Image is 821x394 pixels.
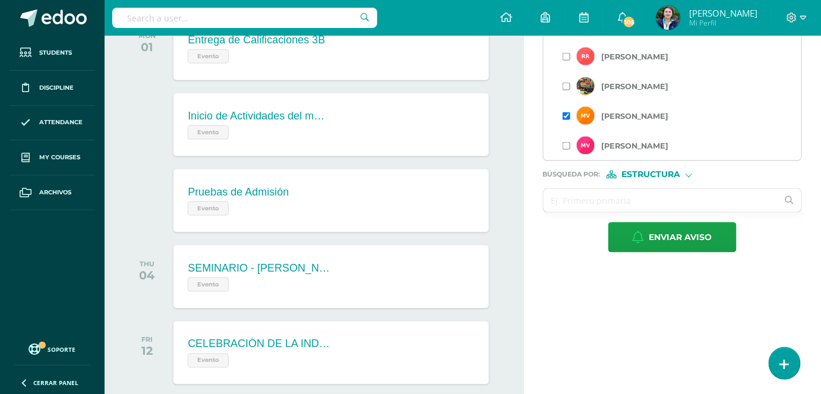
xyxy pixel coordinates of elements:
button: Enviar aviso [608,222,737,253]
div: Entrega de Calificaciones 3B [188,34,325,46]
span: 105 [623,15,636,29]
span: Búsqueda por : [543,171,601,178]
img: student [577,137,595,155]
a: Attendance [10,106,95,141]
div: THU [139,260,154,268]
span: Evento [188,201,229,216]
span: Cerrar panel [33,379,78,387]
label: [PERSON_NAME] [601,112,668,121]
span: Estructura [621,171,680,178]
span: Discipline [39,83,74,93]
label: [PERSON_NAME] [601,141,668,150]
div: Pruebas de Admisión [188,186,289,198]
a: Soporte [14,341,90,357]
div: CELEBRACIÓN DE LA INDEPENDENCIA - Asiste todo el colegio [188,338,330,351]
label: [PERSON_NAME] [601,82,668,91]
img: student [577,107,595,125]
span: Archivos [39,188,71,197]
div: [object Object] [607,171,696,179]
div: 01 [138,40,156,54]
img: student [577,48,595,65]
a: Archivos [10,175,95,210]
img: 8792ea101102b15321d756c508217fbe.png [656,6,680,30]
span: Evento [188,49,229,64]
img: student [577,77,595,95]
input: Search a user… [112,8,377,28]
span: [PERSON_NAME] [689,7,757,19]
span: Attendance [39,118,83,127]
span: Mi Perfil [689,18,757,28]
input: Ej. Primero primaria [544,189,778,212]
a: Discipline [10,71,95,106]
span: Evento [188,125,229,140]
div: 12 [141,344,153,358]
span: Soporte [48,345,76,354]
span: Evento [188,354,229,368]
a: Students [10,36,95,71]
div: Inicio de Actividades del mes patrio [188,110,330,122]
span: Evento [188,278,229,292]
div: SEMINARIO - [PERSON_NAME] a Dirección - Asistencia Obligatoria [188,262,330,275]
span: Enviar aviso [649,223,712,252]
div: FRI [141,336,153,344]
span: Students [39,48,72,58]
div: 04 [139,268,154,282]
a: My courses [10,140,95,175]
label: [PERSON_NAME] [601,52,668,61]
span: My courses [39,153,80,162]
